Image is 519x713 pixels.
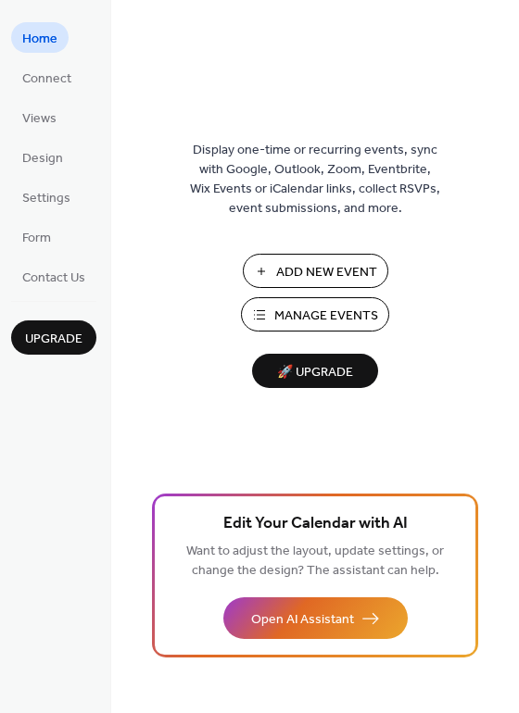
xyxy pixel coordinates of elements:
[22,189,70,208] span: Settings
[223,597,408,639] button: Open AI Assistant
[11,181,82,212] a: Settings
[190,141,440,219] span: Display one-time or recurring events, sync with Google, Outlook, Zoom, Eventbrite, Wix Events or ...
[241,297,389,331] button: Manage Events
[11,102,68,132] a: Views
[22,269,85,288] span: Contact Us
[11,221,62,252] a: Form
[243,254,388,288] button: Add New Event
[25,330,82,349] span: Upgrade
[22,109,57,129] span: Views
[263,360,367,385] span: 🚀 Upgrade
[252,354,378,388] button: 🚀 Upgrade
[251,610,354,630] span: Open AI Assistant
[11,62,82,93] a: Connect
[11,142,74,172] a: Design
[22,30,57,49] span: Home
[223,511,408,537] span: Edit Your Calendar with AI
[11,261,96,292] a: Contact Us
[276,263,377,282] span: Add New Event
[22,229,51,248] span: Form
[274,306,378,326] span: Manage Events
[22,69,71,89] span: Connect
[11,320,96,355] button: Upgrade
[11,22,69,53] a: Home
[186,539,444,583] span: Want to adjust the layout, update settings, or change the design? The assistant can help.
[22,149,63,169] span: Design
